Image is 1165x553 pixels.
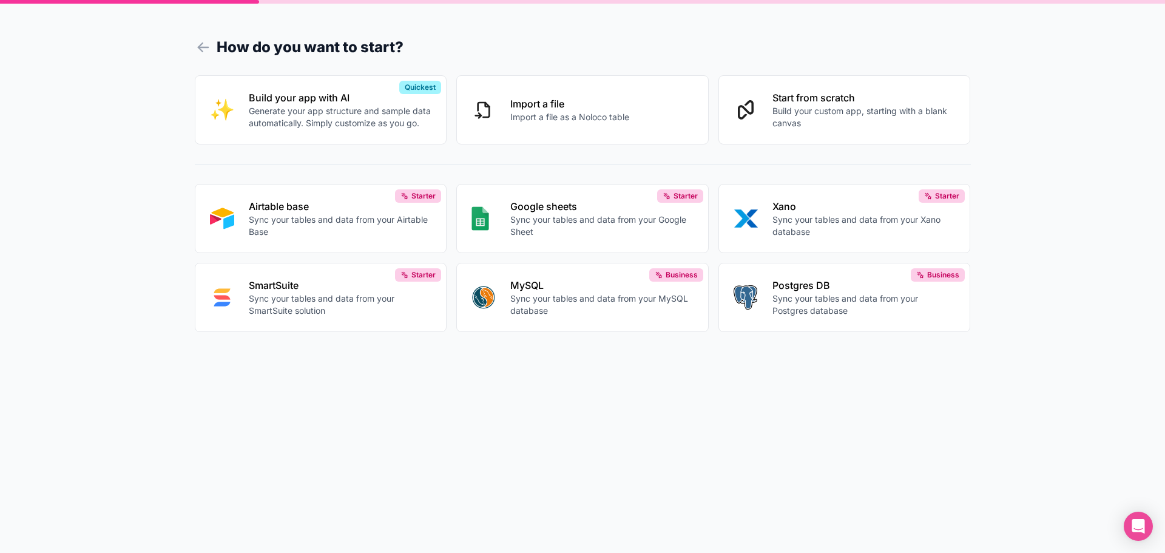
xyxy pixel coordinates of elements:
button: Import a fileImport a file as a Noloco table [456,75,709,144]
p: Sync your tables and data from your Postgres database [772,293,956,317]
button: SMART_SUITESmartSuiteSync your tables and data from your SmartSuite solutionStarter [195,263,447,332]
button: GOOGLE_SHEETSGoogle sheetsSync your tables and data from your Google SheetStarter [456,184,709,253]
p: Sync your tables and data from your Airtable Base [249,214,432,238]
img: MYSQL [471,285,496,310]
p: Generate your app structure and sample data automatically. Simply customize as you go. [249,105,432,129]
p: Sync your tables and data from your Xano database [772,214,956,238]
p: SmartSuite [249,278,432,293]
span: Starter [674,191,698,201]
p: Build your app with AI [249,90,432,105]
img: POSTGRES [734,285,757,310]
span: Starter [411,270,436,280]
p: Sync your tables and data from your Google Sheet [510,214,694,238]
button: POSTGRESPostgres DBSync your tables and data from your Postgres databaseBusiness [718,263,971,332]
span: Starter [411,191,436,201]
div: Open Intercom Messenger [1124,512,1153,541]
div: Quickest [399,81,441,94]
button: MYSQLMySQLSync your tables and data from your MySQL databaseBusiness [456,263,709,332]
p: Airtable base [249,199,432,214]
p: Postgres DB [772,278,956,293]
p: Build your custom app, starting with a blank canvas [772,105,956,129]
p: Sync your tables and data from your SmartSuite solution [249,293,432,317]
p: Xano [772,199,956,214]
p: Sync your tables and data from your MySQL database [510,293,694,317]
h1: How do you want to start? [195,36,971,58]
img: XANO [734,206,758,231]
p: Google sheets [510,199,694,214]
img: SMART_SUITE [210,285,234,310]
button: XANOXanoSync your tables and data from your Xano databaseStarter [718,184,971,253]
p: Import a file as a Noloco table [510,111,629,123]
p: Import a file [510,97,629,111]
button: INTERNAL_WITH_AIBuild your app with AIGenerate your app structure and sample data automatically. ... [195,75,447,144]
img: AIRTABLE [210,206,234,231]
button: Start from scratchBuild your custom app, starting with a blank canvas [718,75,971,144]
p: Start from scratch [772,90,956,105]
img: INTERNAL_WITH_AI [210,98,234,122]
span: Starter [935,191,959,201]
span: Business [666,270,698,280]
button: AIRTABLEAirtable baseSync your tables and data from your Airtable BaseStarter [195,184,447,253]
span: Business [927,270,959,280]
img: GOOGLE_SHEETS [471,206,489,231]
p: MySQL [510,278,694,293]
